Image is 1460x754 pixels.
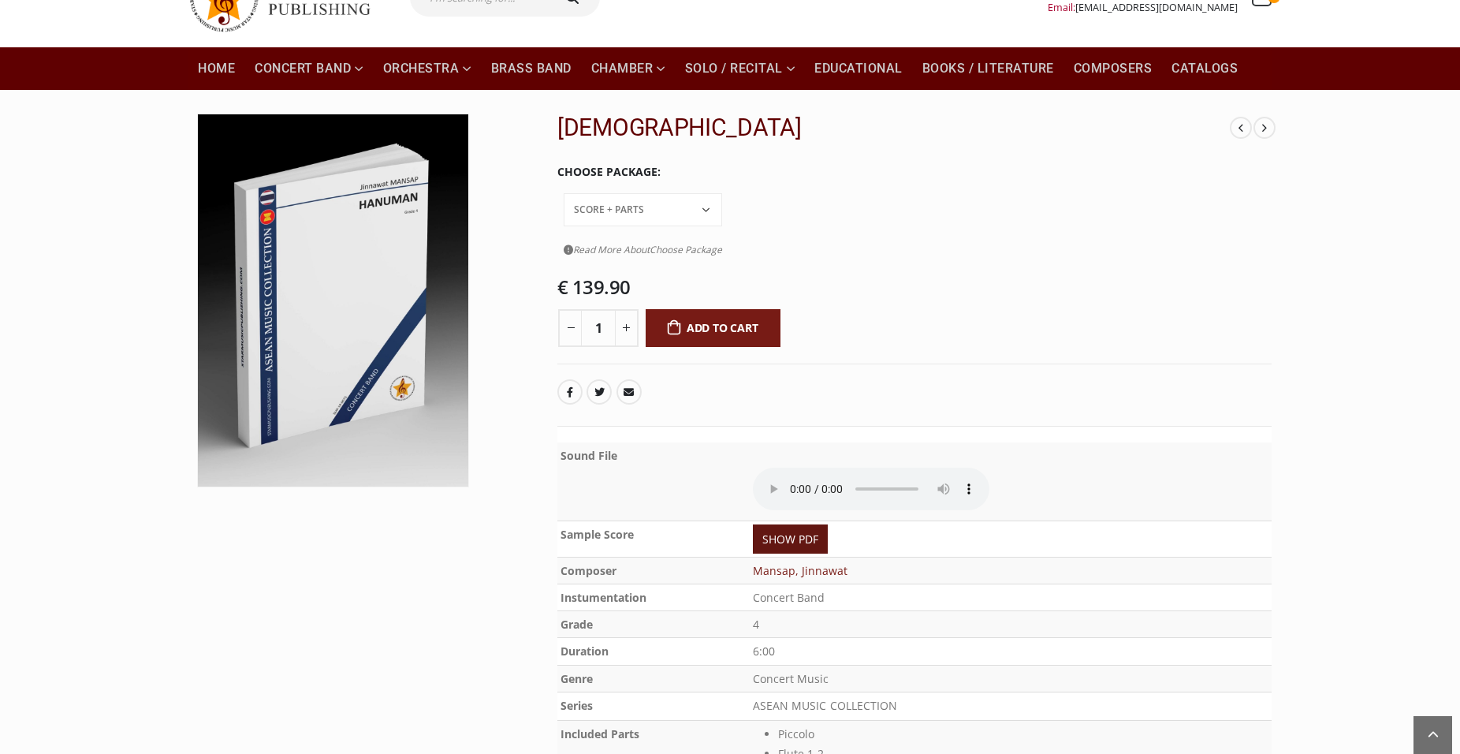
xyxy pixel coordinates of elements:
input: Product quantity [581,309,616,347]
a: Email [616,379,642,405]
h2: [DEMOGRAPHIC_DATA] [557,114,1231,142]
a: Brass Band [482,47,581,90]
b: Grade [561,617,593,632]
a: Catalogs [1162,47,1247,90]
label: Choose Package [557,155,661,188]
a: Read More AboutChoose Package [564,240,722,259]
bdi: 139.90 [557,274,631,300]
a: Chamber [582,47,675,90]
img: SMP-10-0073 3D [198,114,468,487]
a: Concert Band [245,47,373,90]
b: Duration [561,644,609,659]
a: Composers [1064,47,1162,90]
button: Add to cart [646,309,780,347]
b: Included Parts [561,726,639,741]
a: [EMAIL_ADDRESS][DOMAIN_NAME] [1075,1,1238,14]
p: ASEAN MUSIC COLLECTION [753,696,1268,717]
td: Concert Band [750,584,1272,610]
span: € [557,274,568,300]
td: Concert Music [750,666,1272,692]
b: Sound File [561,448,617,463]
a: SHOW PDF [753,524,828,554]
b: Instumentation [561,590,646,605]
b: Composer [561,563,616,578]
button: + [615,309,639,347]
a: Solo / Recital [676,47,805,90]
th: Sample Score [557,521,750,557]
li: Piccolo [778,724,1268,744]
a: Home [188,47,244,90]
p: 6:00 [753,641,1268,663]
button: - [558,309,582,347]
span: Choose Package [650,243,722,256]
a: Mansap, Jinnawat [753,563,847,578]
a: Twitter [587,379,612,405]
a: Books / Literature [913,47,1063,90]
td: 4 [750,610,1272,637]
b: Series [561,698,593,713]
a: Educational [805,47,912,90]
b: Genre [561,671,593,686]
a: Orchestra [374,47,481,90]
a: Facebook [557,379,583,405]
